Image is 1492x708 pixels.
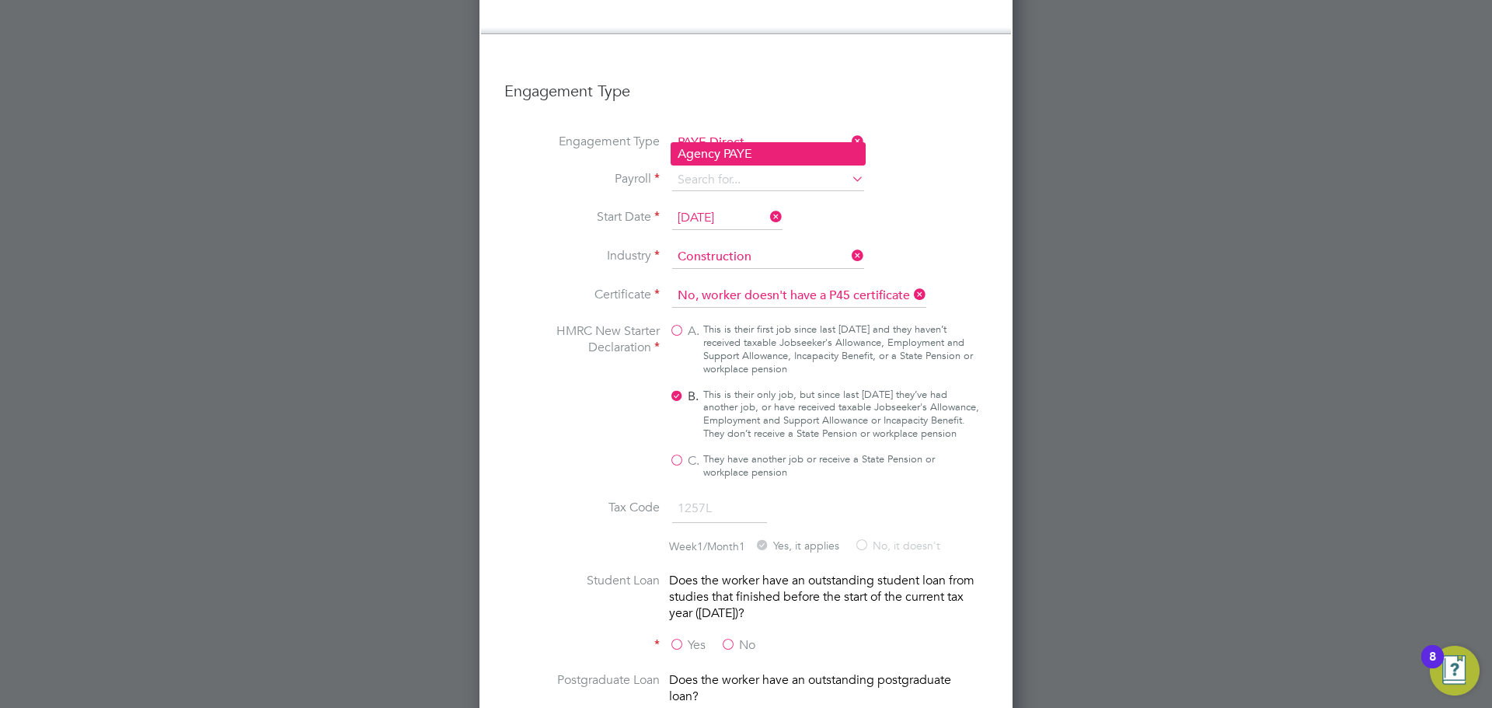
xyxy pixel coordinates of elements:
[688,323,699,340] span: A.
[672,132,864,154] input: Select one
[1429,657,1436,677] div: 8
[504,248,660,264] label: Industry
[504,134,660,150] label: Engagement Type
[703,453,979,480] div: They have another job or receive a State Pension or workplace pension
[672,207,783,230] input: Select one
[504,287,660,303] label: Certificate
[504,171,660,187] label: Payroll
[703,389,979,441] div: This is their only job, but since last [DATE] they’ve had another job, or have received taxable J...
[669,637,706,654] label: Yes
[703,323,979,376] div: This is their first job since last [DATE] and they haven’t received taxable Jobseeker's Allowance...
[504,65,988,101] h3: Engagement Type
[504,573,660,589] label: Student Loan
[854,539,940,555] label: No, it doesn't
[504,500,660,516] label: Tax Code
[672,169,864,191] input: Search for...
[669,672,980,705] div: Does the worker have an outstanding postgraduate loan?
[1430,646,1480,696] button: Open Resource Center, 8 new notifications
[688,389,699,405] span: B.
[720,637,755,654] label: No
[671,143,865,166] li: Agency PAYE
[688,453,699,469] span: C.
[504,209,660,225] label: Start Date
[504,323,660,356] label: HMRC New Starter Declaration
[672,284,926,308] input: Select one
[755,539,839,555] label: Yes, it applies
[669,539,745,553] label: Week1/Month1
[672,246,864,269] input: Search for...
[669,573,980,621] div: Does the worker have an outstanding student loan from studies that finished before the start of t...
[504,672,660,689] label: Postgraduate Loan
